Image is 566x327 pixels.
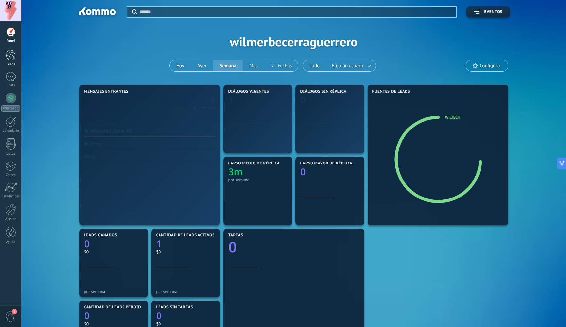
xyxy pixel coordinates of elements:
span: Configurar [480,63,501,69]
div: Leads [1,62,20,67]
button: Todo [303,60,326,71]
span: Elija un usuario [330,61,366,70]
a: 0 [84,309,143,322]
text: 1 [156,237,162,250]
div: $0 [84,321,143,327]
a: 0 [84,237,143,250]
div: Estadísticas [1,194,20,198]
button: Elija un usuario [326,60,376,71]
span: Leads sin tareas [156,305,193,310]
span: Lapso mayor de réplica [300,161,352,166]
div: Panel [1,39,20,43]
div: Chats [84,141,102,147]
button: Semana [213,60,243,71]
text: 0 [300,165,306,178]
a: 0 [228,237,359,257]
div: Correo [1,173,20,177]
div: Calendario [1,129,20,133]
div: $0 [84,249,143,255]
button: Fechas [264,60,298,71]
img: Chats [84,142,88,146]
button: Hoy [170,60,191,71]
div: 0 [212,141,215,147]
div: por semana [156,289,215,294]
text: 0 [228,237,237,257]
button: Ayer [191,60,213,71]
div: Otros [84,154,96,160]
text: 1 [210,94,215,106]
span: Mensajes entrantes [84,89,129,94]
button: Mes [243,60,264,71]
span: Cantidad de leads perdidos [84,305,146,310]
text: 0 [84,309,90,322]
span: Lapso medio de réplica [228,161,280,166]
img: WhatsApp Cloud API [84,129,88,133]
div: por semana [228,145,287,150]
a: Wiltech [445,114,460,120]
div: Ajustes [1,217,20,221]
span: Fuentes de leads [372,89,410,94]
text: 0 [84,237,90,250]
div: por semana [84,289,143,294]
div: por semana [194,106,215,109]
div: $0 [156,249,215,255]
span: Diálogos sin réplica [300,89,347,94]
span: Leads ganados [84,233,117,238]
div: Ayuda [1,240,20,244]
span: Eventos [484,10,502,14]
a: 1 [156,237,215,250]
span: Tareas [228,233,243,238]
span: 1 [12,309,17,314]
a: 1 [150,94,215,106]
div: 0 [212,154,215,160]
button: Eventos [466,6,510,18]
div: WhatsApp Cloud API [84,128,133,134]
div: $0 [156,321,215,327]
span: Cantidad de leads activos [156,233,215,238]
div: WhatsApp [1,105,20,112]
div: por semana [228,177,287,182]
div: por semana [300,145,359,150]
text: 0 [300,94,306,106]
a: 0 [156,309,215,322]
text: 3m [228,165,243,178]
div: Listas [1,152,20,156]
span: Diálogos vigentes [228,89,269,94]
div: Chats [1,83,20,88]
text: 1 [228,94,234,106]
text: 0 [156,309,162,322]
div: 1 [212,128,215,134]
